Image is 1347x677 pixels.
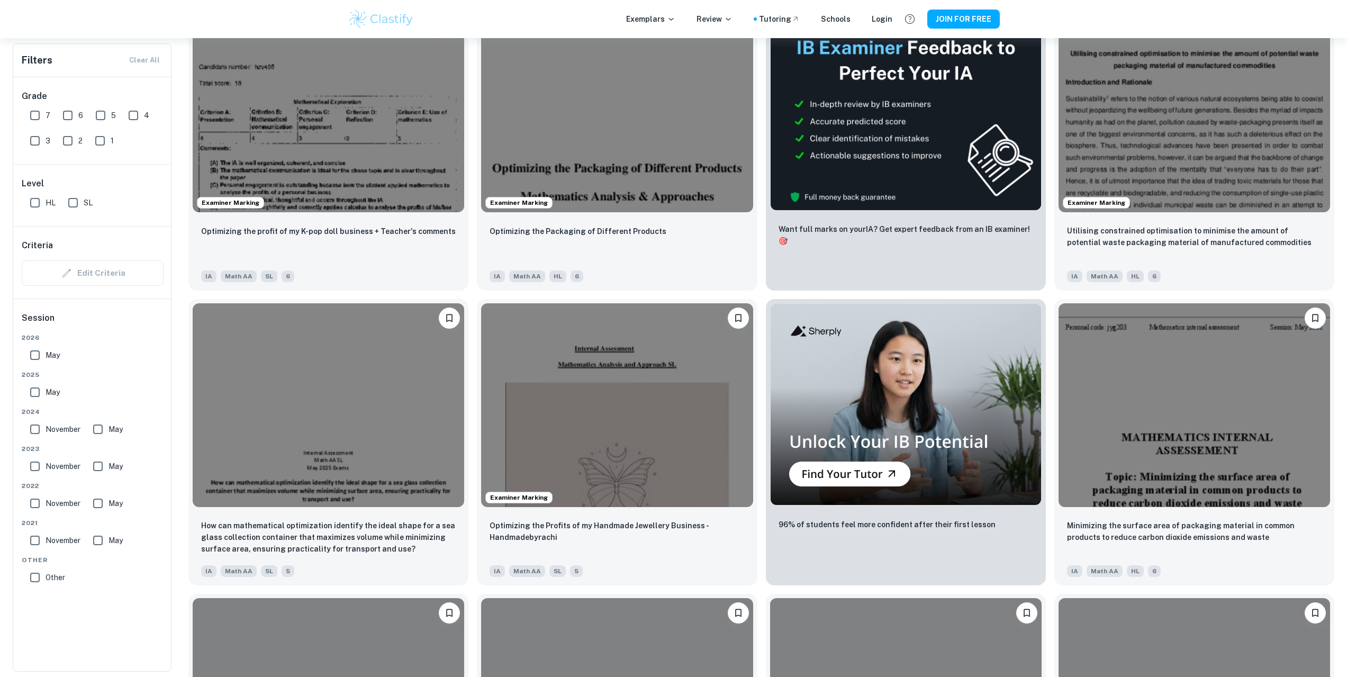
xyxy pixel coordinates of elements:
img: Thumbnail [770,303,1042,506]
span: 3 [46,135,50,147]
span: Math AA [221,270,257,282]
button: Help and Feedback [901,10,919,28]
span: 4 [144,110,149,121]
p: 96% of students feel more confident after their first lesson [779,519,996,530]
a: Tutoring [759,13,800,25]
img: Math AA IA example thumbnail: Optimizing the Profits of my Handmade Je [481,303,753,507]
span: 5 [111,110,116,121]
button: Please log in to bookmark exemplars [439,308,460,329]
span: May [109,461,123,472]
button: Please log in to bookmark exemplars [728,308,749,329]
span: 2024 [22,407,164,417]
span: SL [549,565,566,577]
span: Examiner Marking [486,493,552,502]
span: IA [490,270,505,282]
span: HL [1127,270,1144,282]
span: November [46,535,80,546]
span: IA [1067,565,1082,577]
span: May [109,535,123,546]
span: Math AA [1087,565,1123,577]
span: HL [1127,565,1144,577]
span: Examiner Marking [1063,198,1129,207]
img: Math AA IA example thumbnail: Minimizing the surface area of packaging [1059,303,1330,507]
a: Please log in to bookmark exemplarsHow can mathematical optimization identify the ideal shape for... [188,299,468,585]
span: November [46,498,80,509]
span: May [109,498,123,509]
button: Please log in to bookmark exemplars [1016,602,1037,624]
a: Examiner MarkingPlease log in to bookmark exemplarsOptimizing the profit of my K-pop doll busines... [188,4,468,291]
span: 🎯 [779,237,788,245]
span: 6 [1148,565,1161,577]
h6: Criteria [22,239,53,252]
span: 6 [78,110,83,121]
span: SL [261,270,277,282]
span: Other [22,555,164,565]
span: HL [46,197,56,209]
span: 1 [111,135,114,147]
p: Exemplars [626,13,675,25]
span: 2025 [22,370,164,380]
span: 2021 [22,518,164,528]
span: 2 [78,135,83,147]
span: 2026 [22,333,164,342]
p: How can mathematical optimization identify the ideal shape for a sea glass collection container t... [201,520,456,555]
a: Examiner MarkingPlease log in to bookmark exemplarsOptimizing the Packaging of Different Products... [477,4,757,291]
a: Schools [821,13,851,25]
span: Math AA [1087,270,1123,282]
h6: Session [22,312,164,333]
a: JOIN FOR FREE [927,10,1000,29]
span: 2023 [22,444,164,454]
p: Review [697,13,733,25]
button: Please log in to bookmark exemplars [1305,308,1326,329]
span: May [46,349,60,361]
a: Login [872,13,892,25]
p: Utilising constrained optimisation to minimise the amount of potential waste packaging material o... [1067,225,1322,248]
span: IA [490,565,505,577]
span: Math AA [509,270,545,282]
span: November [46,461,80,472]
img: Math AA IA example thumbnail: Optimizing the profit of my K-pop doll b [193,8,464,212]
img: Math AA IA example thumbnail: Utilising constrained optimisation to mi [1059,8,1330,212]
span: Math AA [221,565,257,577]
h6: Grade [22,90,164,103]
span: May [46,386,60,398]
button: Please log in to bookmark exemplars [439,602,460,624]
span: IA [1067,270,1082,282]
span: 7 [46,110,50,121]
p: Minimizing the surface area of packaging material in common products to reduce carbon dioxide emi... [1067,520,1322,543]
a: Examiner MarkingPlease log in to bookmark exemplarsOptimizing the Profits of my Handmade Jeweller... [477,299,757,585]
span: May [109,423,123,435]
button: Please log in to bookmark exemplars [1305,602,1326,624]
span: Examiner Marking [197,198,264,207]
span: 6 [1148,270,1161,282]
span: IA [201,270,216,282]
img: Math AA IA example thumbnail: How can mathematical optimization identi [193,303,464,507]
span: Math AA [509,565,545,577]
span: November [46,423,80,435]
span: 2022 [22,481,164,491]
a: Please log in to bookmark exemplarsMinimizing the surface area of packaging material in common pr... [1054,299,1334,585]
button: Please log in to bookmark exemplars [728,602,749,624]
span: IA [201,565,216,577]
img: Clastify logo [348,8,415,30]
img: Math AA IA example thumbnail: Optimizing the Packaging of Different Pr [481,8,753,212]
span: Other [46,572,65,583]
span: HL [549,270,566,282]
span: 5 [282,565,294,577]
span: SL [261,565,277,577]
p: Optimizing the Packaging of Different Products [490,225,666,237]
img: Thumbnail [770,8,1042,211]
h6: Filters [22,53,52,68]
div: Criteria filters are unavailable when searching by topic [22,260,164,286]
a: Examiner MarkingPlease log in to bookmark exemplarsUtilising constrained optimisation to minimise... [1054,4,1334,291]
h6: Level [22,177,164,190]
p: Optimizing the Profits of my Handmade Jewellery Business - Handmadebyrachi [490,520,744,543]
p: Optimizing the profit of my K-pop doll business + Teacher's comments [201,225,456,237]
span: 5 [570,565,583,577]
span: Examiner Marking [486,198,552,207]
span: SL [84,197,93,209]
